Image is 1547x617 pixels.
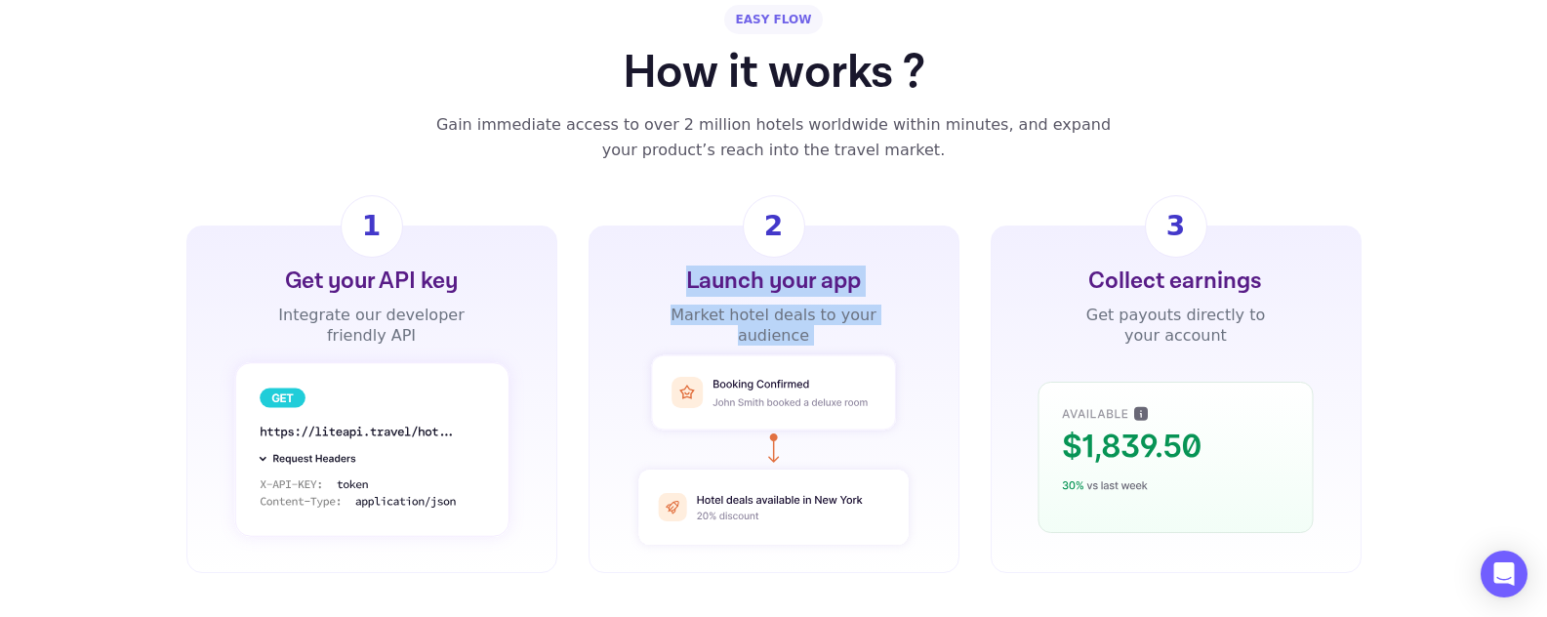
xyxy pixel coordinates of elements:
div: Get payouts directly to your account [1071,305,1281,346]
div: Get your API key [285,266,458,297]
div: EASY FLOW [724,5,824,34]
div: Gain immediate access to over 2 million hotels worldwide within minutes, and expand your product’... [424,112,1124,163]
div: Collect earnings [1088,266,1262,297]
div: Integrate our developer friendly API [266,305,476,346]
div: Launch your app [686,266,861,297]
div: 2 [764,206,783,247]
h1: How it works ? [623,50,925,97]
div: 3 [1166,206,1185,247]
div: Market hotel deals to your audience [669,305,878,346]
div: Open Intercom Messenger [1481,551,1527,597]
div: 1 [362,206,381,247]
